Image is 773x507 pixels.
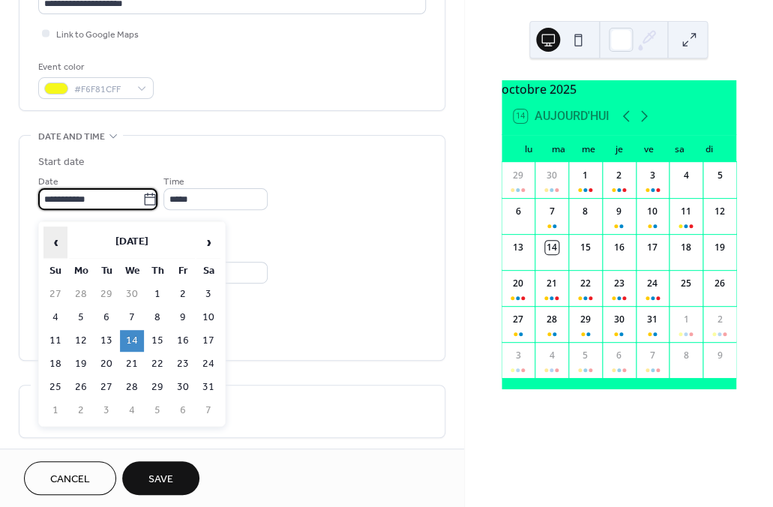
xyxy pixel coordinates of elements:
div: 1 [579,169,592,182]
div: 7 [545,205,559,218]
span: #F6F81CFF [74,82,130,97]
td: 18 [43,353,67,375]
div: me [574,135,604,162]
div: 14 [545,241,559,254]
th: Sa [196,260,220,282]
span: Time [163,174,184,190]
div: 28 [545,313,559,326]
td: 4 [120,400,144,421]
div: 23 [612,277,625,290]
div: 30 [612,313,625,326]
td: 27 [43,283,67,305]
div: 25 [679,277,693,290]
td: 31 [196,376,220,398]
td: 8 [145,307,169,328]
div: 12 [713,205,727,218]
td: 26 [69,376,93,398]
div: Event color [38,59,151,75]
td: 24 [196,353,220,375]
th: Mo [69,260,93,282]
td: 16 [171,330,195,352]
div: 8 [679,349,693,362]
td: 28 [69,283,93,305]
span: Date and time [38,129,105,145]
div: ma [544,135,574,162]
span: Date [38,174,58,190]
div: 3 [646,169,659,182]
td: 17 [196,330,220,352]
div: 7 [646,349,659,362]
td: 15 [145,330,169,352]
div: 30 [545,169,559,182]
div: 8 [579,205,592,218]
td: 7 [120,307,144,328]
div: 19 [713,241,727,254]
td: 4 [43,307,67,328]
button: Save [122,461,199,495]
div: 24 [646,277,659,290]
div: octobre 2025 [502,80,736,98]
span: ‹ [44,227,67,257]
span: Save [148,472,173,487]
div: 13 [511,241,525,254]
div: ve [634,135,664,162]
div: 15 [579,241,592,254]
td: 2 [171,283,195,305]
div: 10 [646,205,659,218]
div: 31 [646,313,659,326]
td: 6 [171,400,195,421]
div: 3 [511,349,525,362]
td: 3 [196,283,220,305]
td: 22 [145,353,169,375]
div: 11 [679,205,693,218]
td: 1 [145,283,169,305]
td: 23 [171,353,195,375]
div: di [694,135,724,162]
button: Cancel [24,461,116,495]
div: 20 [511,277,525,290]
td: 30 [120,283,144,305]
td: 12 [69,330,93,352]
td: 28 [120,376,144,398]
div: 4 [679,169,693,182]
div: 6 [511,205,525,218]
div: 2 [713,313,727,326]
div: 27 [511,313,525,326]
td: 21 [120,353,144,375]
div: 9 [612,205,625,218]
div: lu [514,135,544,162]
th: Su [43,260,67,282]
div: je [604,135,634,162]
div: 29 [579,313,592,326]
div: 26 [713,277,727,290]
th: We [120,260,144,282]
td: 20 [94,353,118,375]
td: 7 [196,400,220,421]
div: 5 [713,169,727,182]
th: [DATE] [69,226,195,259]
td: 29 [94,283,118,305]
td: 19 [69,353,93,375]
div: 17 [646,241,659,254]
span: › [197,227,220,257]
div: 18 [679,241,693,254]
td: 1 [43,400,67,421]
td: 2 [69,400,93,421]
div: 22 [579,277,592,290]
div: 29 [511,169,525,182]
div: 16 [612,241,625,254]
span: Link to Google Maps [56,27,139,43]
td: 30 [171,376,195,398]
span: Cancel [50,472,90,487]
th: Th [145,260,169,282]
td: 9 [171,307,195,328]
td: 11 [43,330,67,352]
td: 29 [145,376,169,398]
td: 10 [196,307,220,328]
div: 4 [545,349,559,362]
td: 5 [69,307,93,328]
td: 13 [94,330,118,352]
td: 5 [145,400,169,421]
th: Tu [94,260,118,282]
